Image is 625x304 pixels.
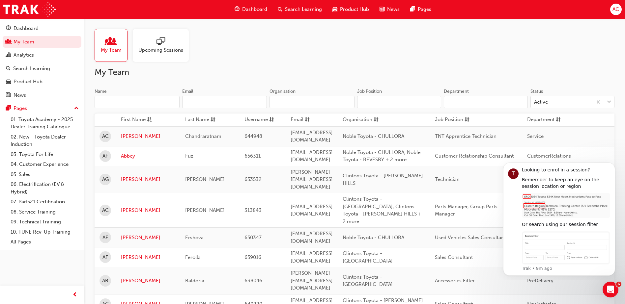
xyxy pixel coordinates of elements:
[435,176,460,182] span: Technician
[102,207,109,214] span: AC
[244,116,281,124] button: Usernamesorting-icon
[616,282,621,287] span: 6
[435,204,497,217] span: Parts Manager, Group Parts Manager
[121,116,157,124] button: First Nameasc-icon
[527,116,554,124] span: Department
[101,46,122,54] span: My Team
[444,96,528,108] input: Department
[244,133,262,139] span: 644948
[405,3,437,16] a: pages-iconPages
[242,6,267,13] span: Dashboard
[182,96,267,108] input: Email
[121,234,175,241] a: [PERSON_NAME]
[380,5,384,13] span: news-icon
[13,65,50,72] div: Search Learning
[603,282,618,297] iframe: Intercom live chat
[8,179,81,197] a: 06. Electrification (EV & Hybrid)
[435,278,475,284] span: Accessories Fitter
[102,176,109,183] span: AG
[185,116,221,124] button: Last Namesorting-icon
[121,133,175,140] a: [PERSON_NAME]
[527,116,563,124] button: Departmentsorting-icon
[270,88,296,95] div: Organisation
[244,116,268,124] span: Username
[343,235,404,241] span: Noble Toyota - CHULLORA
[387,6,400,13] span: News
[229,3,272,16] a: guage-iconDashboard
[444,88,469,95] div: Department
[465,116,469,124] span: sorting-icon
[343,133,404,139] span: Noble Toyota - CHULLORA
[121,116,146,124] span: First Name
[291,204,333,217] span: [EMAIL_ADDRESS][DOMAIN_NAME]
[74,104,79,113] span: up-icon
[102,133,109,140] span: AC
[235,5,240,13] span: guage-icon
[121,207,175,214] a: [PERSON_NAME]
[185,235,204,241] span: Ershova
[435,133,497,139] span: TNT Apprentice Technician
[133,29,194,62] a: Upcoming Sessions
[3,76,81,88] a: Product Hub
[3,2,56,17] img: Trak
[556,116,561,124] span: sorting-icon
[244,254,261,260] span: 659016
[14,91,26,99] div: News
[332,5,337,13] span: car-icon
[72,291,77,299] span: prev-icon
[291,130,333,143] span: [EMAIL_ADDRESS][DOMAIN_NAME]
[374,3,405,16] a: news-iconNews
[6,92,11,98] span: news-icon
[102,152,108,160] span: AF
[8,237,81,247] a: All Pages
[244,278,262,284] span: 638046
[95,96,180,108] input: Name
[95,88,107,95] div: Name
[435,254,473,260] span: Sales Consultant
[291,169,333,190] span: [PERSON_NAME][EMAIL_ADDRESS][DOMAIN_NAME]
[3,102,81,114] button: Pages
[121,152,175,160] a: Abbey
[14,78,43,86] div: Product Hub
[185,207,225,213] span: [PERSON_NAME]
[14,105,27,112] div: Pages
[343,196,421,224] span: Clintons Toyota - [GEOGRAPHIC_DATA], Clintons Toyota - [PERSON_NAME] HILLS + 2 more
[6,26,11,32] span: guage-icon
[244,207,262,213] span: 313843
[269,116,274,124] span: sorting-icon
[291,116,303,124] span: Email
[278,5,282,13] span: search-icon
[272,3,327,16] a: search-iconSearch Learning
[8,149,81,160] a: 03. Toyota For Life
[357,96,441,108] input: Job Position
[6,39,11,45] span: people-icon
[8,159,81,169] a: 04. Customer Experience
[14,51,34,59] div: Analytics
[527,278,554,284] span: PreDelivery
[343,173,423,186] span: Clintons Toyota - [PERSON_NAME] HILLS
[285,6,322,13] span: Search Learning
[291,270,333,291] span: [PERSON_NAME][EMAIL_ADDRESS][DOMAIN_NAME]
[3,21,81,102] button: DashboardMy TeamAnalyticsSearch LearningProduct HubNews
[244,176,262,182] span: 653532
[8,197,81,207] a: 07. Parts21 Certification
[270,96,355,108] input: Organisation
[8,227,81,237] a: 10. TUNE Rev-Up Training
[340,6,369,13] span: Product Hub
[610,4,622,15] button: AC
[211,116,215,124] span: sorting-icon
[418,6,431,13] span: Pages
[357,88,382,95] div: Job Position
[343,250,393,264] span: Clintons Toyota - [GEOGRAPHIC_DATA]
[185,254,201,260] span: Ferolla
[95,29,133,62] a: My Team
[291,116,327,124] button: Emailsorting-icon
[527,153,571,159] span: CustomerRelations
[185,116,209,124] span: Last Name
[435,116,463,124] span: Job Position
[244,153,261,159] span: 656311
[156,37,165,46] span: sessionType_ONLINE_URL-icon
